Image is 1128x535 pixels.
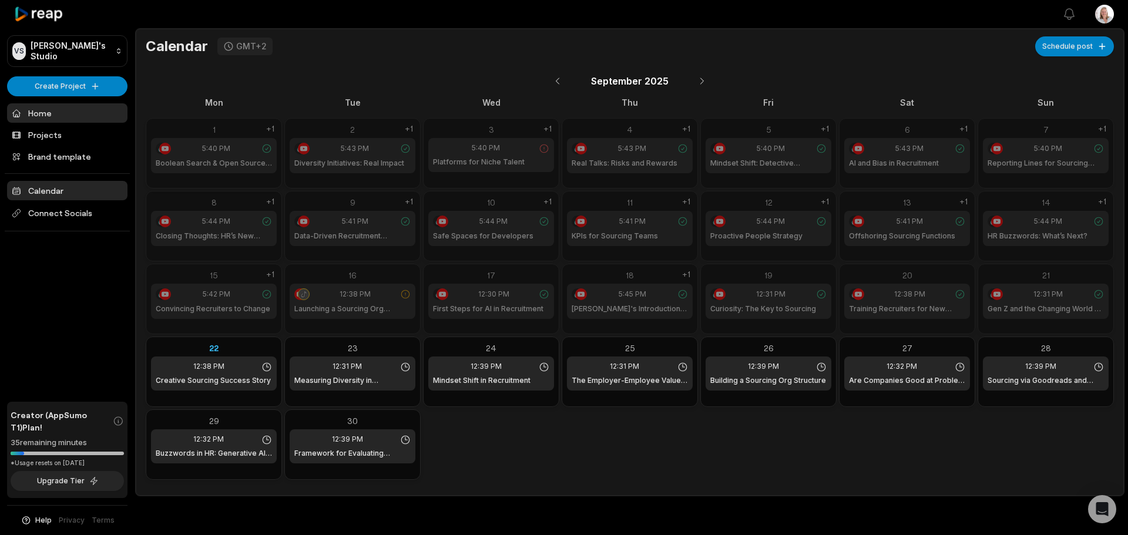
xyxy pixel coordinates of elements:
h1: Sourcing via Goodreads and Books [988,375,1104,386]
div: 28 [983,342,1109,354]
h1: Mindset Shift in Recruitment [433,375,531,386]
h1: Proactive People Strategy [710,231,803,241]
h1: Mindset Shift: Detective Approach [710,158,827,169]
div: 24 [428,342,554,354]
h1: Curiosity: The Key to Sourcing [710,304,816,314]
span: 5:41 PM [897,216,923,227]
span: 12:39 PM [1025,361,1056,372]
div: 18 [567,269,693,281]
span: 12:32 PM [193,434,224,445]
h1: Closing Thoughts: HR’s New Future [156,231,272,241]
div: 13 [844,196,970,208]
span: Help [35,515,52,526]
div: 16 [290,269,415,281]
button: Schedule post [1035,36,1114,56]
h1: Safe Spaces for Developers [433,231,533,241]
a: Calendar [7,181,127,200]
div: Open Intercom Messenger [1088,495,1116,523]
h1: Boolean Search & Open Source Tactics [156,158,272,169]
div: Fri [700,96,837,109]
span: 5:44 PM [1034,216,1062,227]
span: 12:31 PM [1033,289,1063,300]
button: Upgrade Tier [11,471,124,491]
h1: Creative Sourcing Success Story [156,375,271,386]
span: 5:44 PM [202,216,230,227]
div: 26 [706,342,831,354]
div: Wed [423,96,559,109]
h1: AI and Bias in Recruitment [849,158,939,169]
h1: Diversity Initiatives: Real Impact [294,158,404,169]
span: 5:42 PM [203,289,230,300]
div: 4 [567,123,693,136]
div: 10 [428,196,554,208]
span: 12:39 PM [748,361,779,372]
h1: Measuring Diversity in Organizations [294,375,411,386]
div: 12 [706,196,831,208]
div: 29 [151,415,277,427]
span: 12:31 PM [333,361,362,372]
div: 30 [290,415,415,427]
div: 7 [983,123,1109,136]
a: Projects [7,125,127,144]
h1: Data-Driven Recruitment Influence [294,231,411,241]
button: Help [21,515,52,526]
span: 5:43 PM [341,143,369,154]
div: 23 [290,342,415,354]
div: 21 [983,269,1109,281]
span: Connect Socials [7,203,127,224]
button: Create Project [7,76,127,96]
span: 12:31 PM [756,289,785,300]
p: [PERSON_NAME]'s Studio [31,41,110,62]
h1: Are Companies Good at Problem Recognition? [849,375,965,386]
div: 2 [290,123,415,136]
h1: KPIs for Sourcing Teams [572,231,658,241]
div: Sat [839,96,975,109]
div: 5 [706,123,831,136]
div: 8 [151,196,277,208]
span: 5:44 PM [479,216,508,227]
div: 1 [151,123,277,136]
h1: Framework for Evaluating Sourcing Channels [294,448,411,459]
span: 5:45 PM [619,289,646,300]
span: 5:41 PM [342,216,368,227]
div: 3 [428,123,554,136]
span: 5:40 PM [472,143,500,153]
span: September 2025 [591,74,669,88]
span: 12:38 PM [340,289,371,300]
div: 17 [428,269,554,281]
div: 11 [567,196,693,208]
div: 20 [844,269,970,281]
h1: Launching a Sourcing Org Experiment [294,304,411,314]
div: 27 [844,342,970,354]
div: 22 [151,342,277,354]
h1: Training Recruiters for New Platforms [849,304,965,314]
div: GMT+2 [236,41,267,52]
span: 12:30 PM [478,289,509,300]
span: 5:44 PM [757,216,785,227]
div: 6 [844,123,970,136]
a: Privacy [59,515,85,526]
a: Brand template [7,147,127,166]
h1: Building a Sourcing Org Structure [710,375,826,386]
span: 5:43 PM [618,143,646,154]
div: 35 remaining minutes [11,437,124,449]
span: 12:31 PM [610,361,639,372]
h1: HR Buzzwords: What’s Next? [988,231,1087,241]
div: Mon [146,96,282,109]
span: 12:38 PM [193,361,224,372]
span: 5:41 PM [619,216,646,227]
span: 12:32 PM [887,361,917,372]
span: 12:39 PM [471,361,502,372]
h1: Platforms for Niche Talent [433,157,525,167]
div: 15 [151,269,277,281]
div: Sun [978,96,1114,109]
span: 5:43 PM [895,143,924,154]
span: 5:40 PM [757,143,785,154]
h1: Offshoring Sourcing Functions [849,231,955,241]
span: 5:40 PM [202,143,230,154]
div: 9 [290,196,415,208]
h1: Buzzwords in HR: Generative AI & More [156,448,272,459]
span: Creator (AppSumo T1) Plan! [11,409,113,433]
h1: Real Talks: Risks and Rewards [572,158,677,169]
div: Tue [284,96,421,109]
